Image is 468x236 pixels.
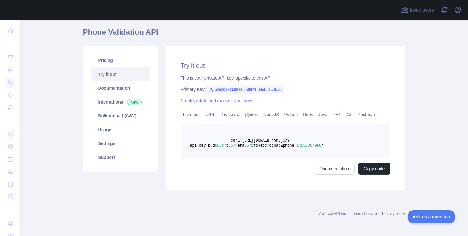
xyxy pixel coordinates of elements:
[243,110,261,120] a: jQuery
[181,61,390,70] h2: Try it out
[238,143,245,148] span: efa
[344,110,355,120] a: Go
[267,143,269,148] span: 7
[218,110,243,120] a: Javascript
[358,163,390,175] button: Copy code
[5,115,15,127] div: ...
[410,7,434,14] span: Invite users
[316,110,330,120] a: Java
[91,150,150,164] a: Support
[231,138,240,143] span: curl
[213,143,215,148] span: d
[215,143,226,148] span: 80387
[181,75,390,81] div: This is your private API key, specific to this API.
[260,143,267,148] span: ebc
[261,110,282,120] a: NodeJS
[202,110,218,120] a: cURL
[181,86,390,93] div: Primary Key:
[253,143,258,148] span: fd
[282,110,301,120] a: Python
[91,81,150,95] a: Documentation
[244,143,253,148] span: 8671
[91,137,150,150] a: Settings
[91,67,150,81] a: Try it out
[319,211,347,216] a: Abstract API Inc.
[5,204,15,216] div: ...
[181,98,253,103] a: Create, rotate and manage your keys
[300,110,316,120] a: Ruby
[400,5,435,15] button: Invite users
[226,143,228,148] span: b
[210,143,212,148] span: 0
[258,143,260,148] span: 4
[408,210,455,223] iframe: Toggle Customer Support
[240,138,283,143] span: '[URL][DOMAIN_NAME]
[181,110,202,120] a: Live test
[91,123,150,137] a: Usage
[91,95,150,109] a: Integrations New
[283,138,285,143] span: 1
[127,99,142,105] span: New
[91,53,150,67] a: Pricing
[269,143,296,148] span: cdbad&phone=
[228,143,238,148] span: 3674
[296,143,321,148] span: 14152007986
[314,163,354,175] a: Documentation
[83,27,405,42] h1: Phone Validation API
[321,143,324,148] span: '
[355,110,377,120] a: Postman
[330,110,344,120] a: PHP
[351,211,378,216] a: Terms of service
[91,109,150,123] a: Bulk upload (CSV)
[382,211,405,216] a: Privacy policy
[206,85,284,94] span: b0d80387b3674efa8671fd4ebc7cdbad
[5,38,15,50] div: ...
